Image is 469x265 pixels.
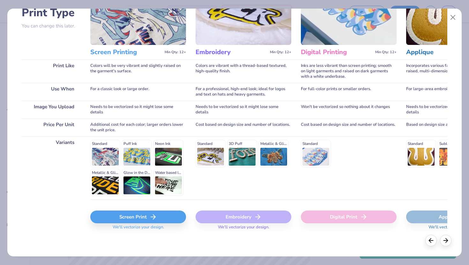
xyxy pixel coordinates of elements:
[22,136,81,199] div: Variants
[196,48,267,56] h3: Embroidery
[22,101,81,118] div: Image You Upload
[196,211,291,223] div: Embroidery
[90,118,186,136] div: Additional cost for each color; larger orders lower the unit price.
[90,48,162,56] h3: Screen Printing
[90,83,186,101] div: For a classic look or large order.
[447,11,459,24] button: Close
[22,118,81,136] div: Price Per Unit
[375,50,397,54] span: Min Qty: 12+
[270,50,291,54] span: Min Qty: 12+
[110,225,167,234] span: We'll vectorize your design.
[90,60,186,83] div: Colors will be very vibrant and slightly raised on the garment's surface.
[215,225,272,234] span: We'll vectorize your design.
[196,83,291,101] div: For a professional, high-end look; ideal for logos and text on hats and heavy garments.
[22,60,81,83] div: Print Like
[301,101,397,118] div: Won't be vectorized so nothing about it changes
[22,23,81,29] p: You can change this later.
[165,50,186,54] span: Min Qty: 12+
[301,83,397,101] div: For full-color prints or smaller orders.
[301,60,397,83] div: Inks are less vibrant than screen printing; smooth on light garments and raised on dark garments ...
[90,101,186,118] div: Needs to be vectorized so it might lose some details
[196,60,291,83] div: Colors are vibrant with a thread-based textured, high-quality finish.
[22,83,81,101] div: Use When
[196,118,291,136] div: Cost based on design size and number of locations.
[196,101,291,118] div: Needs to be vectorized so it might lose some details
[301,48,373,56] h3: Digital Printing
[301,118,397,136] div: Cost based on design size and number of locations.
[301,211,397,223] div: Digital Print
[90,211,186,223] div: Screen Print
